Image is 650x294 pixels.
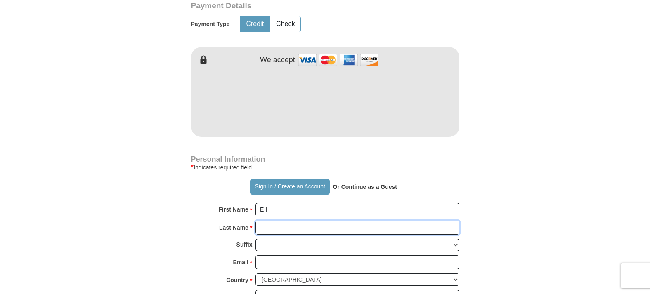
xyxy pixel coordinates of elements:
strong: Email [233,256,248,268]
h5: Payment Type [191,21,230,28]
strong: Suffix [236,239,253,250]
h3: Payment Details [191,1,402,11]
strong: Last Name [219,222,248,233]
img: credit cards accepted [297,51,380,69]
button: Check [270,16,300,32]
h4: Personal Information [191,156,459,162]
strong: Or Continue as a Guest [333,183,397,190]
button: Credit [240,16,269,32]
strong: First Name [219,204,248,215]
h4: We accept [260,56,295,65]
strong: Country [226,274,248,286]
button: Sign In / Create an Account [250,179,330,195]
div: Indicates required field [191,162,459,172]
